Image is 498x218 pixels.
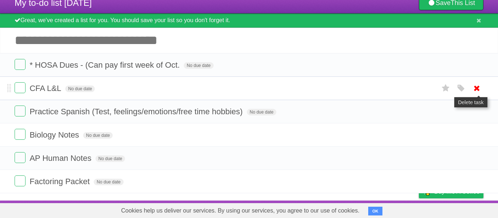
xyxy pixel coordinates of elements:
span: Factoring Packet [30,177,92,186]
span: No due date [65,86,95,92]
span: No due date [94,179,123,185]
label: Done [15,129,26,140]
span: Buy me a coffee [434,185,480,198]
label: Star task [439,82,453,94]
a: About [322,202,337,216]
label: Done [15,106,26,116]
span: AP Human Notes [30,154,93,163]
label: Done [15,59,26,70]
span: No due date [247,109,276,115]
span: Practice Spanish (Test, feelings/emotions/free time hobbies) [30,107,245,116]
label: Done [15,82,26,93]
span: Cookies help us deliver our services. By using our services, you agree to our use of cookies. [114,203,367,218]
span: Biology Notes [30,130,81,139]
span: No due date [83,132,113,139]
a: Suggest a feature [437,202,483,216]
a: Developers [346,202,376,216]
span: No due date [96,155,125,162]
span: No due date [184,62,213,69]
label: Done [15,175,26,186]
a: Privacy [409,202,428,216]
label: Done [15,152,26,163]
button: OK [368,207,382,215]
span: * HOSA Dues - (Can pay first week of Oct. [30,60,182,70]
span: CFA L&L [30,84,63,93]
a: Terms [385,202,401,216]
